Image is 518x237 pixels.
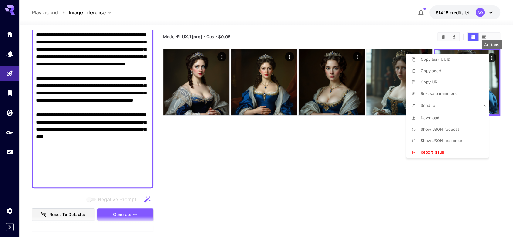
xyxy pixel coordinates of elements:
[421,127,459,132] span: Show JSON request
[421,115,439,120] span: Download
[421,103,435,108] span: Send to
[421,138,462,143] span: Show JSON response
[421,57,450,62] span: Copy task UUID
[421,80,439,84] span: Copy URL
[421,91,457,96] span: Re-use parameters
[421,150,444,154] span: Report issue
[482,40,502,49] div: Actions
[421,68,441,73] span: Copy seed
